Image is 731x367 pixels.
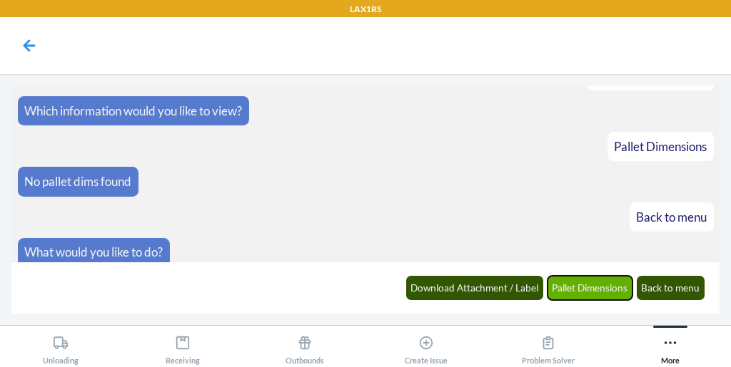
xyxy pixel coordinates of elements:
button: Outbounds [243,326,365,365]
button: Back to menu [637,276,705,300]
span: Back to menu [636,210,707,224]
button: Pallet Dimensions [548,276,633,300]
div: Receiving [166,329,200,365]
p: Which information would you like to view? [24,102,242,120]
div: Outbounds [286,329,324,365]
div: Unloading [43,329,79,365]
p: No pallet dims found [24,172,131,191]
button: Download Attachment / Label [406,276,544,300]
div: Problem Solver [522,329,575,365]
span: Pallet Dimensions [614,139,707,154]
div: More [661,329,680,365]
button: Create Issue [365,326,488,365]
p: LAX1RS [350,3,381,16]
button: Problem Solver [488,326,610,365]
p: What would you like to do? [24,243,163,262]
div: Create Issue [405,329,448,365]
button: Receiving [122,326,244,365]
button: More [609,326,731,365]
